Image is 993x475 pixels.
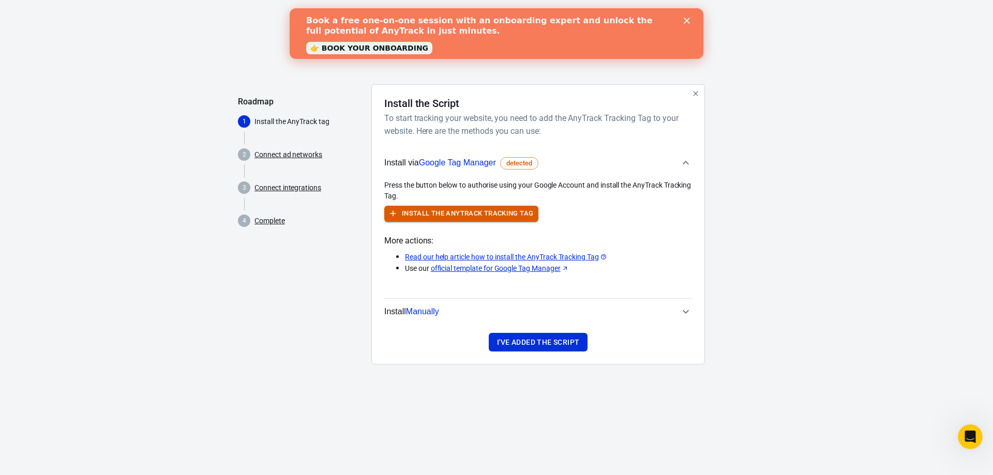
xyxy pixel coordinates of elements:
a: Read our help article how to install the AnyTrack Tracking Tag [405,252,607,263]
span: More actions: [384,234,692,248]
button: Install the AnyTrack Tracking Tag [384,206,538,222]
button: I've added the script [489,333,588,352]
button: InstallManually [384,299,692,325]
div: AnyTrack [238,17,755,35]
iframe: Intercom live chat banner [290,8,703,59]
h5: Roadmap [238,97,363,107]
text: 4 [243,217,246,224]
span: Install [384,305,439,318]
a: official template for Google Tag Manager [431,263,569,274]
div: Press the button below to authorise using your Google Account and install the AnyTrack Tracking Tag. [384,180,692,202]
iframe: Intercom live chat [958,424,983,449]
a: Complete [254,216,285,226]
p: Use our [405,263,692,274]
h6: To start tracking your website, you need to add the AnyTrack Tracking Tag to your website. Here a... [384,112,688,137]
a: Connect integrations [254,182,321,193]
button: Install viaGoogle Tag Managerdetected [384,146,692,180]
text: 1 [243,118,246,125]
span: Google Tag Manager [419,158,496,167]
text: 3 [243,184,246,191]
div: Close [394,9,404,16]
span: Install via [384,156,538,170]
span: detected [503,158,536,168]
a: Connect ad networks [254,149,322,160]
h4: Install the Script [384,97,459,110]
text: 2 [243,151,246,158]
span: Manually [406,307,439,316]
p: Install the AnyTrack tag [254,116,363,127]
